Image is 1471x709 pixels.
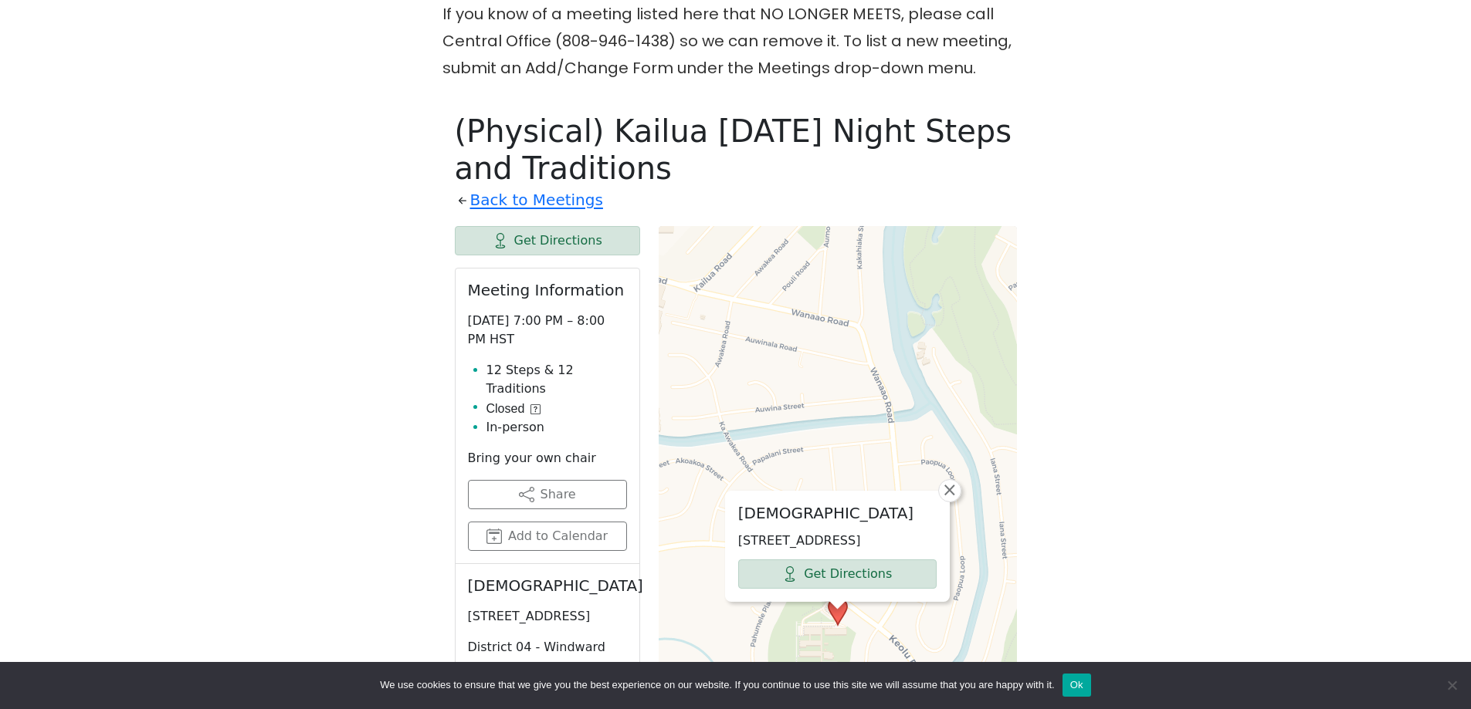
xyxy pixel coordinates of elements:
[938,479,961,502] a: Close popup
[486,361,627,398] li: 12 Steps & 12 Traditions
[738,532,937,550] p: [STREET_ADDRESS]
[455,226,640,255] a: Get Directions
[468,449,627,468] p: Bring your own chair
[738,504,937,522] h2: [DEMOGRAPHIC_DATA]
[468,312,627,349] p: [DATE] 7:00 PM – 8:00 PM HST
[468,638,627,657] p: District 04 - Windward
[468,522,627,551] button: Add to Calendar
[470,187,603,214] a: Back to Meetings
[1063,674,1091,697] button: Ok
[468,480,627,509] button: Share
[455,113,1017,187] h1: (Physical) Kailua [DATE] Night Steps and Traditions
[442,1,1029,82] p: If you know of a meeting listed here that NO LONGER MEETS, please call Central Office (808-946-14...
[942,481,958,499] span: ×
[486,418,627,437] li: In-person
[380,677,1054,693] span: We use cookies to ensure that we give you the best experience on our website. If you continue to ...
[468,576,627,595] h2: [DEMOGRAPHIC_DATA]
[468,281,627,299] h2: Meeting Information
[1444,677,1459,693] span: No
[738,559,937,589] a: Get Directions
[486,400,525,418] span: Closed
[486,400,541,418] button: Closed
[468,607,627,626] p: [STREET_ADDRESS]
